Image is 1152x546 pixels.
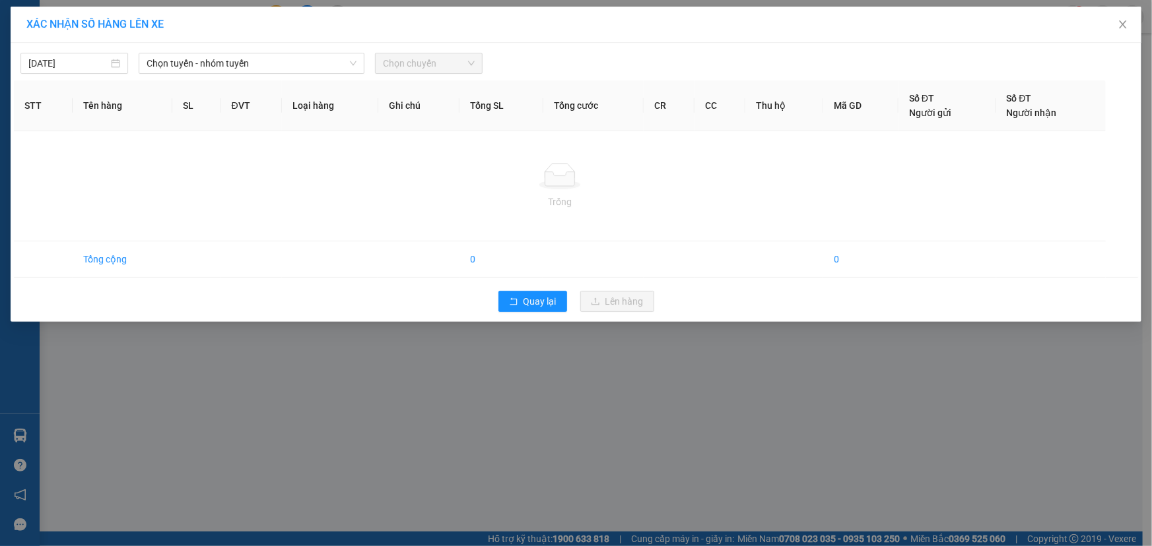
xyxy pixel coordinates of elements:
[644,80,695,131] th: CR
[509,297,518,307] span: rollback
[73,241,172,278] td: Tổng cộng
[28,56,108,71] input: 12/09/2025
[580,291,654,312] button: uploadLên hàng
[909,93,934,104] span: Số ĐT
[220,80,281,131] th: ĐVT
[745,80,823,131] th: Thu hộ
[1007,107,1057,118] span: Người nhận
[543,80,644,131] th: Tổng cước
[349,59,357,67] span: down
[26,18,164,30] span: XÁC NHẬN SỐ HÀNG LÊN XE
[1118,19,1128,30] span: close
[909,107,951,118] span: Người gửi
[282,80,378,131] th: Loại hàng
[172,80,221,131] th: SL
[524,294,557,309] span: Quay lại
[823,241,898,278] td: 0
[1104,7,1141,44] button: Close
[24,195,1095,209] div: Trống
[498,291,567,312] button: rollbackQuay lại
[1007,93,1032,104] span: Số ĐT
[383,53,475,73] span: Chọn chuyến
[695,80,745,131] th: CC
[823,80,898,131] th: Mã GD
[459,80,544,131] th: Tổng SL
[147,53,356,73] span: Chọn tuyến - nhóm tuyến
[73,80,172,131] th: Tên hàng
[378,80,459,131] th: Ghi chú
[459,241,544,278] td: 0
[14,80,73,131] th: STT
